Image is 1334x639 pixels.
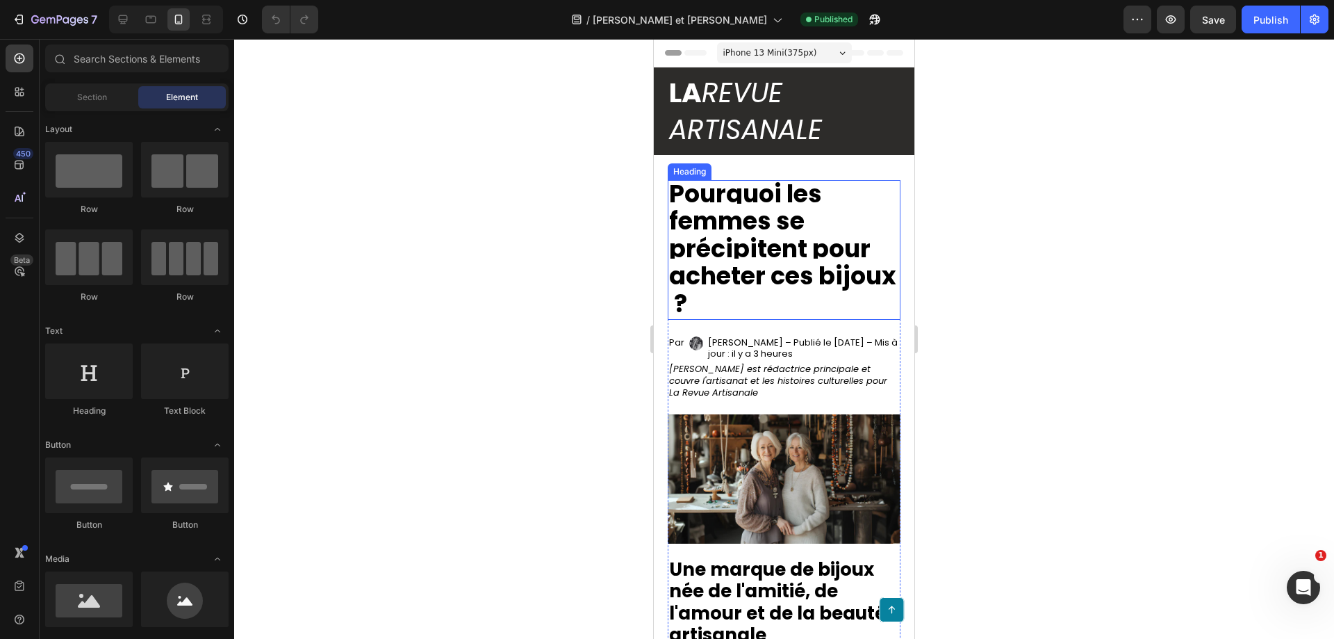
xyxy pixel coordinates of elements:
[206,548,229,570] span: Toggle open
[45,203,133,216] div: Row
[1190,6,1236,33] button: Save
[10,254,33,266] div: Beta
[1202,14,1225,26] span: Save
[45,123,72,136] span: Layout
[1287,571,1320,604] iframe: Intercom live chat
[45,291,133,303] div: Row
[6,6,104,33] button: 7
[586,13,590,27] span: /
[45,519,133,531] div: Button
[141,405,229,417] div: Text Block
[91,11,97,28] p: 7
[141,203,229,216] div: Row
[141,519,229,531] div: Button
[13,148,33,159] div: 450
[45,405,133,417] div: Heading
[141,291,229,303] div: Row
[1315,550,1326,561] span: 1
[206,434,229,456] span: Toggle open
[45,553,69,565] span: Media
[206,320,229,342] span: Toggle open
[45,325,63,337] span: Text
[45,45,229,72] input: Search Sections & Elements
[1253,13,1288,27] div: Publish
[45,439,71,451] span: Button
[654,39,914,639] iframe: Design area
[814,13,853,26] span: Published
[593,13,767,27] span: [PERSON_NAME] et [PERSON_NAME]
[262,6,318,33] div: Undo/Redo
[77,91,107,104] span: Section
[206,118,229,140] span: Toggle open
[1242,6,1300,33] button: Publish
[166,91,198,104] span: Element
